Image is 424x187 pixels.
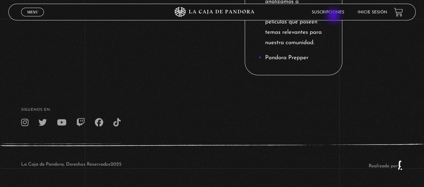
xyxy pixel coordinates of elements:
li: Pandora Prepper [258,53,328,63]
a: Realizado por [369,164,403,169]
a: Suscripciones [312,10,344,14]
h4: SÍguenos en: [21,108,403,112]
span: Menu [27,10,38,14]
a: View your shopping cart [394,8,403,17]
span: Cerrar [25,16,41,20]
p: La Caja de Pandora, Derechos Reservados 2025 [21,160,121,170]
a: Inicie sesión [358,10,387,14]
